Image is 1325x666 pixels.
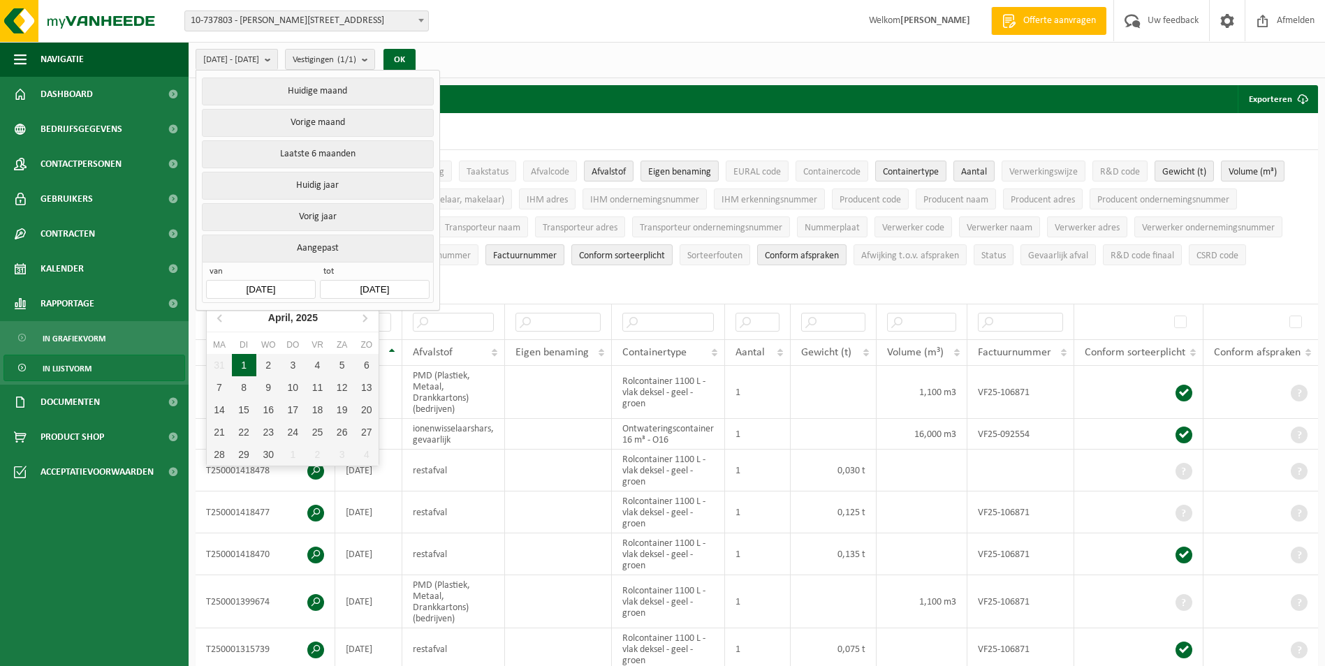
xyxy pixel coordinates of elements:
span: Factuurnummer [978,347,1051,358]
span: Offerte aanvragen [1020,14,1099,28]
span: Navigatie [41,42,84,77]
span: Eigen benaming [648,167,711,177]
td: Ontwateringscontainer 16 m³ - O16 [612,419,725,450]
div: wo [256,338,281,352]
td: T250001399674 [196,575,335,628]
td: PMD (Plastiek, Metaal, Drankkartons) (bedrijven) [402,366,505,419]
div: 10 [281,376,305,399]
div: 17 [281,399,305,421]
button: Verwerker adresVerwerker adres: Activate to sort [1047,216,1127,237]
span: Verwerker ondernemingsnummer [1142,223,1275,233]
td: 0,030 t [791,450,876,491]
span: Gewicht (t) [1162,167,1206,177]
strong: [PERSON_NAME] [900,15,970,26]
span: Sorteerfouten [687,251,742,261]
span: Containercode [803,167,861,177]
span: Verwerker naam [967,223,1032,233]
i: 2025 [296,313,318,323]
span: Afvalcode [531,167,569,177]
div: 16 [256,399,281,421]
div: 21 [207,421,231,443]
div: do [281,338,305,352]
td: T250001418470 [196,533,335,575]
div: 6 [354,354,379,376]
button: Vorig jaar [202,203,433,231]
div: 7 [207,376,231,399]
td: Rolcontainer 1100 L - vlak deksel - geel - groen [612,366,725,419]
div: 27 [354,421,379,443]
td: [DATE] [335,491,402,533]
div: 15 [232,399,256,421]
button: Producent naamProducent naam: Activate to sort [916,188,996,209]
span: Eigen benaming [515,347,589,358]
span: Gevaarlijk afval [1028,251,1088,261]
td: Rolcontainer 1100 L - vlak deksel - geel - groen [612,491,725,533]
div: 1 [281,443,305,466]
div: April, [263,306,323,329]
button: IHM erkenningsnummerIHM erkenningsnummer: Activate to sort [714,188,825,209]
div: 3 [330,443,354,466]
span: Verwerkingswijze [1009,167,1078,177]
button: Volume (m³)Volume (m³): Activate to sort [1221,161,1284,182]
span: Nummerplaat [805,223,860,233]
button: R&D codeR&amp;D code: Activate to sort [1092,161,1148,182]
td: Rolcontainer 1100 L - vlak deksel - geel - groen [612,575,725,628]
span: CSRD code [1196,251,1238,261]
button: Producent ondernemingsnummerProducent ondernemingsnummer: Activate to sort [1090,188,1237,209]
button: VerwerkingswijzeVerwerkingswijze: Activate to sort [1002,161,1085,182]
td: PMD (Plastiek, Metaal, Drankkartons) (bedrijven) [402,575,505,628]
td: T250001987332 [196,366,335,419]
button: Conform sorteerplicht : Activate to sort [571,244,673,265]
div: 20 [354,399,379,421]
button: OK [383,49,416,71]
div: 22 [232,421,256,443]
span: Dashboard [41,77,93,112]
span: Rapportage [41,286,94,321]
div: 3 [281,354,305,376]
td: [DATE] [335,450,402,491]
span: EURAL code [733,167,781,177]
a: In lijstvorm [3,355,185,381]
div: 11 [305,376,330,399]
td: restafval [402,533,505,575]
div: 5 [330,354,354,376]
button: Producent adresProducent adres: Activate to sort [1003,188,1083,209]
button: IHM adresIHM adres: Activate to sort [519,188,576,209]
span: Aantal [735,347,765,358]
button: Aangepast [202,235,433,262]
button: Producent codeProducent code: Activate to sort [832,188,909,209]
span: In lijstvorm [43,355,91,382]
button: AfvalstofAfvalstof: Activate to sort [584,161,634,182]
div: 4 [354,443,379,466]
span: R&D code finaal [1111,251,1174,261]
button: Vorige maand [202,109,433,137]
td: [DATE] [335,533,402,575]
button: Huidig jaar [202,172,433,200]
span: In grafiekvorm [43,325,105,352]
button: Afwijking t.o.v. afsprakenAfwijking t.o.v. afspraken: Activate to sort [854,244,967,265]
span: Transporteur naam [445,223,520,233]
div: 13 [354,376,379,399]
span: Conform afspraken [765,251,839,261]
button: FactuurnummerFactuurnummer: Activate to sort [485,244,564,265]
span: Verwerker adres [1055,223,1120,233]
span: Volume (m³) [1229,167,1277,177]
a: In grafiekvorm [3,325,185,351]
button: AantalAantal: Activate to sort [953,161,995,182]
button: [DATE] - [DATE] [196,49,278,70]
button: Verwerker naamVerwerker naam: Activate to sort [959,216,1040,237]
div: 4 [305,354,330,376]
span: Afvalstof [592,167,626,177]
div: 30 [256,443,281,466]
span: Conform sorteerplicht [1085,347,1185,358]
div: 19 [330,399,354,421]
span: Afvalstof [413,347,453,358]
div: zo [354,338,379,352]
span: Factuurnummer [493,251,557,261]
td: T250001889909 [196,419,335,450]
td: 1 [725,575,791,628]
span: 10-737803 - TERRANOVA NV - 9940 EVERGEM, GIPSWEG 6 [185,11,428,31]
button: NummerplaatNummerplaat: Activate to sort [797,216,868,237]
button: Transporteur adresTransporteur adres: Activate to sort [535,216,625,237]
div: ma [207,338,231,352]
